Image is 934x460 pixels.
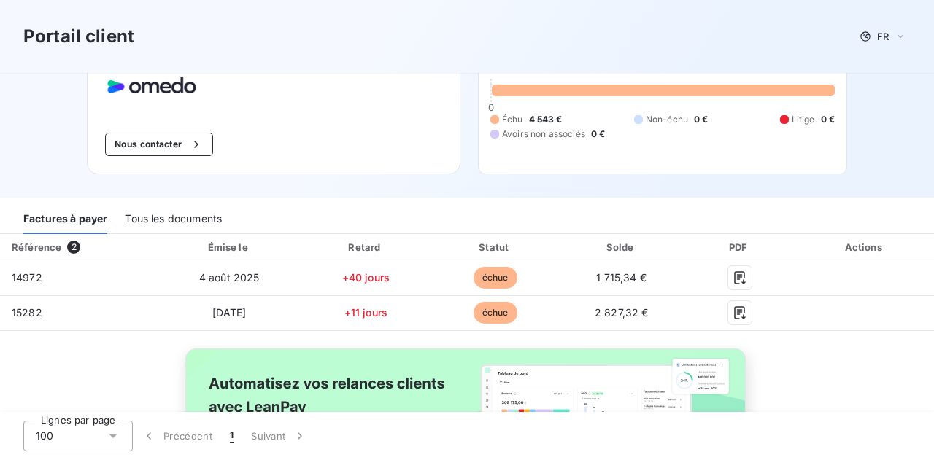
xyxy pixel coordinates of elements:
span: Non-échu [646,113,688,126]
span: +11 jours [344,306,387,319]
button: Suivant [242,421,316,451]
span: 2 827,32 € [595,306,649,319]
div: Retard [304,240,428,254]
span: échue [474,267,517,289]
button: Précédent [133,421,221,451]
div: Émise le [161,240,297,254]
div: Solde [562,240,681,254]
div: Factures à payer [23,203,107,234]
span: FR [877,31,889,42]
span: 0 € [694,113,708,126]
button: 1 [221,421,242,451]
span: Échu [502,113,523,126]
div: Tous les documents [125,203,222,234]
span: 2 [67,241,80,254]
span: 0 € [821,113,835,126]
span: 0 [488,101,494,113]
div: PDF [687,240,793,254]
span: 0 € [591,128,605,141]
span: 100 [36,429,53,443]
span: Litige [792,113,815,126]
div: Actions [799,240,931,254]
span: 1 [230,429,233,443]
span: 4 août 2025 [199,271,260,284]
span: 14972 [12,271,42,284]
span: 15282 [12,306,42,319]
span: Avoirs non associés [502,128,585,141]
span: 1 715,34 € [596,271,647,284]
span: échue [474,302,517,324]
div: Référence [12,241,61,253]
span: +40 jours [342,271,390,284]
button: Nous contacter [105,133,213,156]
span: [DATE] [212,306,247,319]
h3: Portail client [23,23,134,50]
div: Statut [434,240,556,254]
span: 4 543 € [529,113,563,126]
img: Company logo [105,61,198,109]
